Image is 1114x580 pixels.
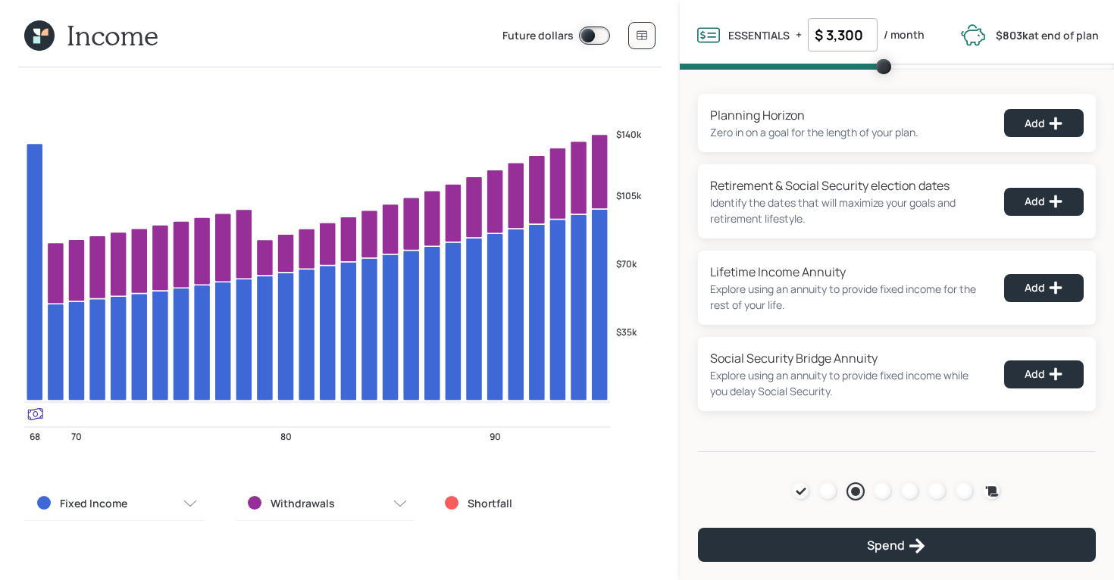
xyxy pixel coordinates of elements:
[710,349,986,367] div: Social Security Bridge Annuity
[616,404,623,420] tspan: 2
[468,496,512,511] label: Shortfall
[71,430,82,443] tspan: 70
[710,176,986,195] div: Retirement & Social Security election dates
[728,28,790,42] label: ESSENTIALS
[1004,360,1084,388] button: Add
[616,326,637,338] tspan: $35k
[30,430,40,443] tspan: 68
[1004,109,1084,137] button: Add
[710,195,986,226] div: Identify the dates that will maximize your goals and retirement lifestyle.
[616,426,623,443] tspan: 2
[710,281,986,313] div: Explore using an annuity to provide fixed income for the rest of your life.
[1025,194,1063,209] div: Add
[698,528,1096,562] button: Spend
[616,189,642,202] tspan: $105k
[710,124,918,140] div: Zero in on a goal for the length of your plan.
[1004,188,1084,216] button: Add
[616,128,642,141] tspan: $140k
[710,106,918,124] div: Planning Horizon
[884,27,925,42] label: / month
[1025,116,1063,131] div: Add
[710,367,986,399] div: Explore using an annuity to provide fixed income while you delay Social Security.
[280,430,292,443] tspan: 80
[60,496,127,511] label: Fixed Income
[490,430,501,443] tspan: 90
[67,19,158,51] h1: Income
[1025,366,1063,382] div: Add
[796,27,802,42] label: +
[996,28,1028,42] b: $803k
[1025,280,1063,295] div: Add
[271,496,335,511] label: Withdrawals
[867,537,926,555] div: Spend
[996,28,1099,42] label: at end of plan
[680,64,1114,70] span: Volume
[1004,274,1084,302] button: Add
[710,263,986,281] div: Lifetime Income Annuity
[502,28,574,45] label: Future dollars
[616,257,637,270] tspan: $70k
